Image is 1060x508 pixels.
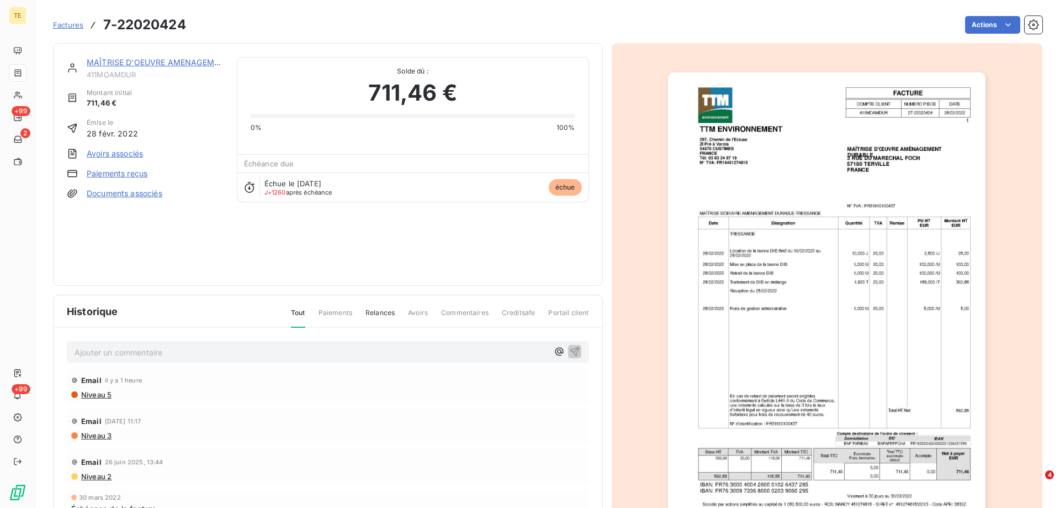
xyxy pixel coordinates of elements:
[87,188,162,199] a: Documents associés
[556,123,575,133] span: 100%
[105,377,142,384] span: il y a 1 heure
[264,189,332,196] span: après échéance
[548,308,589,327] span: Portail client
[408,308,428,327] span: Avoirs
[87,168,147,179] a: Paiements reçus
[502,308,536,327] span: Creditsafe
[53,19,83,30] a: Factures
[79,494,121,501] span: 30 mars 2022
[251,123,262,133] span: 0%
[251,66,575,76] span: Solde dû :
[965,16,1020,34] button: Actions
[264,179,321,188] span: Échue le [DATE]
[20,128,30,138] span: 2
[87,128,138,139] span: 28 févr. 2022
[1045,470,1054,479] span: 4
[80,431,112,440] span: Niveau 3
[80,390,112,399] span: Niveau 5
[87,88,132,98] span: Montant initial
[87,98,132,109] span: 711,46 €
[53,20,83,29] span: Factures
[365,308,395,327] span: Relances
[549,179,582,196] span: échue
[87,70,224,79] span: 411MOAMDUR
[87,118,138,128] span: Émise le
[9,484,26,501] img: Logo LeanPay
[319,308,352,327] span: Paiements
[1022,470,1049,497] iframe: Intercom live chat
[103,15,186,35] h3: 7-22020424
[87,57,268,67] a: MAÎTRISE D'OEUVRE AMENAGEMENT DURABLE
[12,384,30,394] span: +99
[81,458,102,467] span: Email
[368,76,457,109] span: 711,46 €
[441,308,489,327] span: Commentaires
[9,7,26,24] div: TE
[80,472,112,481] span: Niveau 2
[291,308,305,328] span: Tout
[67,304,118,319] span: Historique
[81,417,102,426] span: Email
[105,459,163,465] span: 26 juin 2025, 13:44
[105,418,141,425] span: [DATE] 11:17
[87,148,143,159] a: Avoirs associés
[264,188,286,196] span: J+1260
[12,106,30,116] span: +99
[244,159,294,168] span: Échéance due
[81,376,102,385] span: Email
